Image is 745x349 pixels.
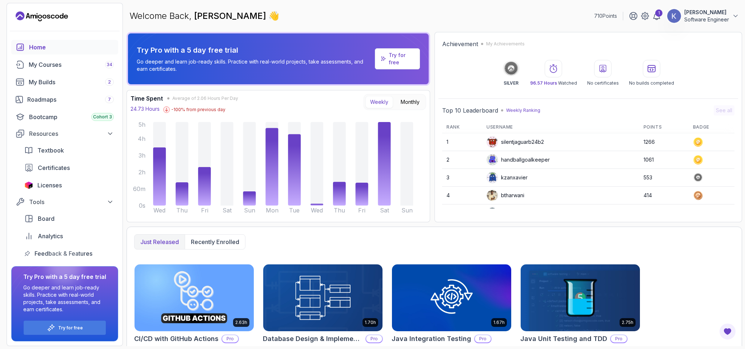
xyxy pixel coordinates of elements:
[622,320,633,325] p: 2.75h
[11,40,118,54] a: home
[129,10,279,22] p: Welcome Back,
[667,9,681,23] img: user profile image
[365,320,376,325] p: 1.70h
[689,121,734,133] th: Badge
[594,12,617,20] p: 710 Points
[639,151,689,169] td: 1061
[442,106,498,115] h2: Top 10 Leaderboard
[235,320,247,325] p: 2.63h
[138,135,145,142] tspan: 4h
[58,325,83,331] a: Try for free
[684,9,729,16] p: [PERSON_NAME]
[487,172,498,183] img: default monster avatar
[530,80,577,86] p: Watched
[24,182,33,189] img: jetbrains icon
[139,169,145,176] tspan: 2h
[37,181,62,190] span: Licenses
[20,229,118,243] a: analytics
[392,264,511,331] img: Java Integration Testing card
[493,320,505,325] p: 1.67h
[365,96,393,108] button: Weekly
[482,121,639,133] th: Username
[655,9,662,17] div: 1
[131,105,160,113] p: 24.73 Hours
[475,335,491,342] p: Pro
[486,190,524,201] div: btharwani
[38,163,70,172] span: Certificates
[38,214,55,223] span: Board
[135,264,254,331] img: CI/CD with GitHub Actions card
[504,80,518,86] p: SILVER
[486,41,525,47] p: My Achievements
[172,96,238,101] span: Average of 2.06 Hours Per Day
[719,323,736,340] button: Open Feedback Button
[107,62,112,68] span: 34
[380,207,389,214] tspan: Sat
[392,334,471,344] h2: Java Integration Testing
[366,335,382,342] p: Pro
[27,95,114,104] div: Roadmaps
[639,204,689,222] td: 282
[714,105,734,115] button: See all
[176,207,188,214] tspan: Thu
[520,334,607,344] h2: Java Unit Testing and TDD
[20,178,118,192] a: licenses
[135,235,185,249] button: Just released
[442,204,482,222] td: 5
[137,45,372,55] p: Try Pro with a 5 day free trial
[29,60,114,69] div: My Courses
[20,143,118,158] a: textbook
[530,80,557,86] span: 96.57 Hours
[139,121,145,128] tspan: 5h
[268,10,279,22] span: 👋
[194,11,268,21] span: [PERSON_NAME]
[134,334,219,344] h2: CI/CD with GitHub Actions
[23,284,106,313] p: Go deeper and learn job-ready skills. Practice with real-world projects, take assessments, and ea...
[11,75,118,89] a: builds
[23,320,106,335] button: Try for free
[442,151,482,169] td: 2
[611,335,627,342] p: Pro
[223,207,232,214] tspan: Sat
[684,16,729,23] p: Software Engineer
[521,264,640,331] img: Java Unit Testing and TDD card
[108,79,111,85] span: 2
[487,154,498,165] img: default monster avatar
[266,207,279,214] tspan: Mon
[37,146,64,155] span: Textbook
[667,9,739,23] button: user profile image[PERSON_NAME]Software Engineer
[139,152,145,159] tspan: 3h
[639,187,689,204] td: 414
[486,154,550,166] div: handballgoalkeeper
[442,133,482,151] td: 1
[487,190,498,201] img: user profile image
[263,264,382,331] img: Database Design & Implementation card
[487,208,498,219] img: user profile image
[222,335,238,342] p: Pro
[506,107,540,113] p: Weekly Ranking
[11,127,118,140] button: Resources
[133,185,145,192] tspan: 60m
[131,94,163,103] h3: Time Spent
[289,207,300,214] tspan: Tue
[29,78,114,86] div: My Builds
[396,96,424,108] button: Monthly
[153,207,165,214] tspan: Wed
[358,207,365,214] tspan: Fri
[442,169,482,187] td: 3
[191,238,239,246] p: Recently enrolled
[201,207,208,214] tspan: Fri
[389,52,413,66] a: Try for free
[11,195,118,208] button: Tools
[20,246,118,261] a: feedback
[29,198,114,206] div: Tools
[486,207,528,219] div: Apply5489
[244,207,255,214] tspan: Sun
[11,92,118,107] a: roadmaps
[35,249,92,258] span: Feedback & Features
[139,202,145,209] tspan: 0s
[487,137,498,147] img: default monster avatar
[11,110,118,124] a: bootcamp
[334,207,345,214] tspan: Thu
